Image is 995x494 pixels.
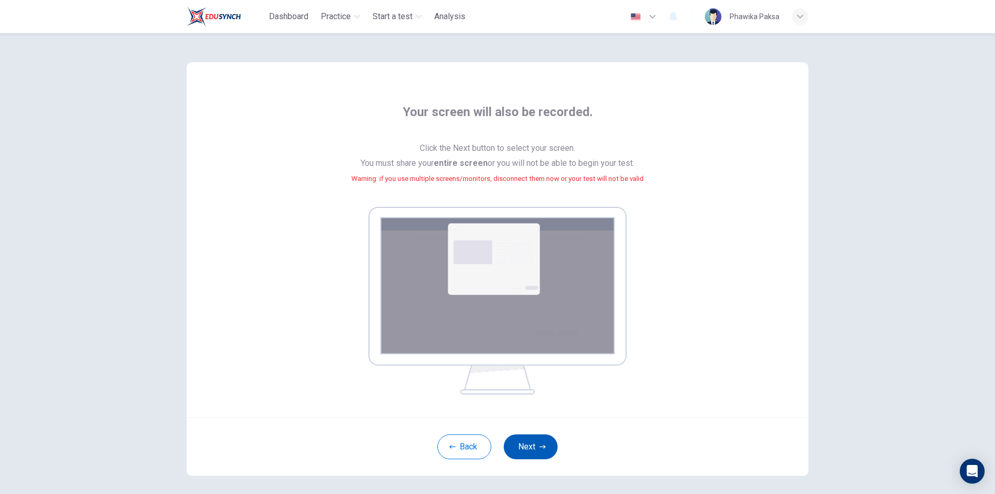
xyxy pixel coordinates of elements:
button: Start a test [368,7,426,26]
a: Train Test logo [187,6,265,27]
button: Analysis [430,7,470,26]
div: Open Intercom Messenger [960,459,985,484]
img: en [629,13,642,21]
button: Dashboard [265,7,312,26]
button: Back [437,434,491,459]
div: Phawika Paksa [730,10,779,23]
small: Warning: if you use multiple screens/monitors, disconnect them now or your test will not be valid [351,175,644,182]
img: Train Test logo [187,6,241,27]
span: Click the Next button to select your screen. You must share your or you will not be able to begin... [351,141,644,199]
span: Start a test [373,10,413,23]
span: Analysis [434,10,465,23]
img: Profile picture [705,8,721,25]
button: Practice [317,7,364,26]
button: Next [504,434,558,459]
span: Your screen will also be recorded. [403,104,593,133]
span: Practice [321,10,351,23]
img: screen share example [368,207,627,394]
span: Dashboard [269,10,308,23]
b: entire screen [434,158,488,168]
